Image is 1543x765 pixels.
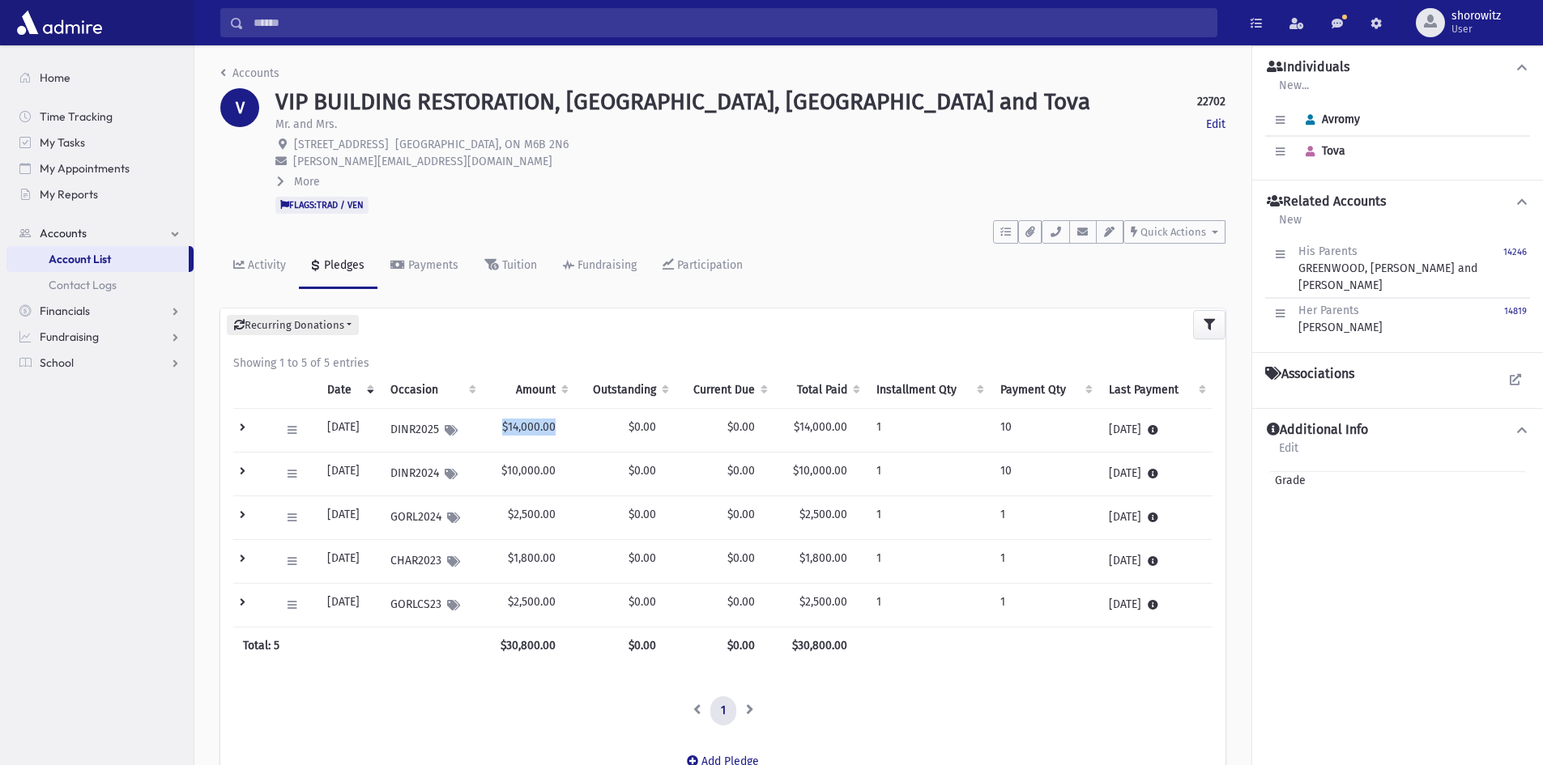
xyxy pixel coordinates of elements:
span: $0.00 [727,420,755,434]
a: Activity [220,244,299,289]
span: $0.00 [727,464,755,478]
strong: 22702 [1197,93,1225,110]
div: Pledges [321,258,364,272]
th: $0.00 [575,627,676,665]
th: Last Payment: activate to sort column ascending [1099,372,1213,409]
td: 10 [991,409,1099,453]
span: Her Parents [1298,304,1359,317]
span: Account List [49,252,111,266]
input: Search [244,8,1217,37]
a: My Reports [6,181,194,207]
th: Total Paid: activate to sort column ascending [774,372,866,409]
p: Mr. and Mrs. [275,116,337,133]
td: [DATE] [318,453,381,496]
a: 14819 [1504,302,1527,336]
span: shorowitz [1451,10,1501,23]
th: $0.00 [676,627,774,665]
div: V [220,88,259,127]
td: DINR2024 [381,453,483,496]
td: [DATE] [318,540,381,584]
a: Payments [377,244,471,289]
span: His Parents [1298,244,1358,258]
td: [DATE] [1099,584,1213,627]
td: [DATE] [318,496,381,540]
span: $0.00 [629,551,656,565]
td: $10,000.00 [483,453,574,496]
td: DINR2025 [381,409,483,453]
button: Individuals [1265,59,1530,76]
a: Contact Logs [6,272,194,298]
th: Current Due: activate to sort column ascending [676,372,774,409]
span: $2,500.00 [799,595,847,609]
h4: Associations [1265,366,1354,382]
span: $0.00 [727,508,755,521]
h4: Related Accounts [1267,193,1386,210]
a: Participation [650,244,756,289]
div: Tuition [499,258,537,272]
span: Financials [40,304,90,318]
div: Fundraising [574,258,637,272]
h1: VIP BUILDING RESTORATION, [GEOGRAPHIC_DATA], [GEOGRAPHIC_DATA] and Tova [275,88,1090,116]
td: 1 [867,409,991,453]
span: School [40,355,74,370]
td: 10 [991,453,1099,496]
a: Accounts [6,220,194,246]
a: Accounts [220,66,279,80]
button: Quick Actions [1123,220,1225,244]
td: 1 [991,584,1099,627]
a: My Tasks [6,130,194,155]
th: Outstanding: activate to sort column ascending [575,372,676,409]
div: Payments [405,258,458,272]
a: Fundraising [550,244,650,289]
h4: Individuals [1267,59,1349,76]
td: GORL2024 [381,496,483,540]
td: $1,800.00 [483,540,574,584]
span: $0.00 [629,420,656,434]
small: 14246 [1503,247,1527,257]
td: 1 [867,584,991,627]
span: [GEOGRAPHIC_DATA], ON M6B 2N6 [395,138,569,151]
span: Home [40,70,70,85]
span: My Appointments [40,161,130,176]
th: Amount: activate to sort column ascending [483,372,574,409]
th: Total: 5 [233,627,483,665]
td: $14,000.00 [483,409,574,453]
th: Installment Qty: activate to sort column ascending [867,372,991,409]
td: 1 [867,453,991,496]
span: My Reports [40,187,98,202]
span: Grade [1268,472,1306,489]
span: Tova [1298,144,1345,158]
td: 1 [867,496,991,540]
td: [DATE] [318,409,381,453]
span: $14,000.00 [794,420,847,434]
a: 1 [710,696,736,725]
a: Account List [6,246,189,272]
td: 1 [991,540,1099,584]
span: $0.00 [727,595,755,609]
td: GORLCS23 [381,584,483,627]
td: 1 [991,496,1099,540]
td: [DATE] [1099,540,1213,584]
small: 14819 [1504,306,1527,317]
a: New [1278,210,1302,240]
th: $30,800.00 [774,627,866,665]
td: [DATE] [318,584,381,627]
a: Financials [6,298,194,324]
button: Recurring Donations [227,315,359,336]
div: Activity [245,258,286,272]
td: $2,500.00 [483,584,574,627]
td: $2,500.00 [483,496,574,540]
div: Showing 1 to 5 of 5 entries [233,355,1213,372]
button: Related Accounts [1265,193,1530,210]
h4: Additional Info [1267,422,1368,439]
span: $1,800.00 [799,551,847,565]
span: $0.00 [629,595,656,609]
a: Pledges [299,244,377,289]
span: $0.00 [727,551,755,565]
td: CHAR2023 [381,540,483,584]
span: Fundraising [40,329,99,344]
a: 14246 [1503,243,1527,294]
th: $30,800.00 [483,627,574,665]
div: GREENWOOD, [PERSON_NAME] and [PERSON_NAME] [1298,243,1503,294]
span: Accounts [40,226,87,240]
